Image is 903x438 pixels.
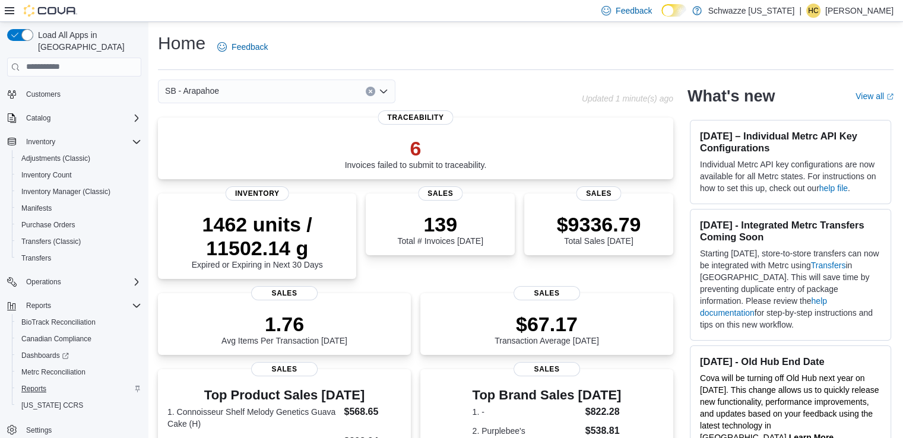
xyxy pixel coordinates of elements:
[21,423,56,437] a: Settings
[700,130,881,154] h3: [DATE] – Individual Metrc API Key Configurations
[345,137,487,170] div: Invoices failed to submit to traceability.
[799,4,801,18] p: |
[2,274,146,290] button: Operations
[213,35,273,59] a: Feedback
[26,90,61,99] span: Customers
[495,312,599,345] div: Transaction Average [DATE]
[167,406,339,430] dt: 1. Connoisseur Shelf Melody Genetics Guava Cake (H)
[21,135,60,149] button: Inventory
[12,200,146,217] button: Manifests
[12,331,146,347] button: Canadian Compliance
[708,4,794,18] p: Schwazze [US_STATE]
[616,5,652,17] span: Feedback
[344,405,401,419] dd: $568.65
[21,87,65,101] a: Customers
[585,424,622,438] dd: $538.81
[2,421,146,438] button: Settings
[17,151,141,166] span: Adjustments (Classic)
[12,347,146,364] a: Dashboards
[12,183,146,200] button: Inventory Manager (Classic)
[26,113,50,123] span: Catalog
[17,185,141,199] span: Inventory Manager (Classic)
[33,29,141,53] span: Load All Apps in [GEOGRAPHIC_DATA]
[21,237,81,246] span: Transfers (Classic)
[811,261,846,270] a: Transfers
[17,234,141,249] span: Transfers (Classic)
[26,137,55,147] span: Inventory
[473,406,581,418] dt: 1. -
[17,332,96,346] a: Canadian Compliance
[557,212,641,236] p: $9336.79
[17,365,90,379] a: Metrc Reconciliation
[366,87,375,96] button: Clear input
[700,356,881,367] h3: [DATE] - Old Hub End Date
[21,170,72,180] span: Inventory Count
[158,31,205,55] h1: Home
[17,315,100,329] a: BioTrack Reconciliation
[17,234,85,249] a: Transfers (Classic)
[687,87,775,106] h2: What's new
[17,398,141,412] span: Washington CCRS
[17,218,80,232] a: Purchase Orders
[17,382,141,396] span: Reports
[17,365,141,379] span: Metrc Reconciliation
[21,87,141,101] span: Customers
[12,217,146,233] button: Purchase Orders
[167,388,401,402] h3: Top Product Sales [DATE]
[514,362,580,376] span: Sales
[700,247,881,331] p: Starting [DATE], store-to-store transfers can now be integrated with Metrc using in [GEOGRAPHIC_D...
[221,312,347,336] p: 1.76
[26,277,61,287] span: Operations
[397,212,483,246] div: Total # Invoices [DATE]
[21,220,75,230] span: Purchase Orders
[226,186,289,201] span: Inventory
[473,425,581,437] dt: 2. Purplebee's
[21,187,110,196] span: Inventory Manager (Classic)
[21,299,56,313] button: Reports
[17,185,115,199] a: Inventory Manager (Classic)
[17,168,77,182] a: Inventory Count
[557,212,641,246] div: Total Sales [DATE]
[17,348,74,363] a: Dashboards
[21,111,55,125] button: Catalog
[661,4,686,17] input: Dark Mode
[418,186,462,201] span: Sales
[21,384,46,393] span: Reports
[17,382,51,396] a: Reports
[21,253,51,263] span: Transfers
[17,201,56,215] a: Manifests
[12,150,146,167] button: Adjustments (Classic)
[585,405,622,419] dd: $822.28
[167,212,347,269] div: Expired or Expiring in Next 30 Days
[12,167,146,183] button: Inventory Count
[495,312,599,336] p: $67.17
[17,332,141,346] span: Canadian Compliance
[700,296,827,318] a: help documentation
[221,312,347,345] div: Avg Items Per Transaction [DATE]
[2,297,146,314] button: Reports
[700,219,881,243] h3: [DATE] - Integrated Metrc Transfers Coming Soon
[21,351,69,360] span: Dashboards
[856,91,894,101] a: View allExternal link
[473,388,622,402] h3: Top Brand Sales [DATE]
[21,367,85,377] span: Metrc Reconciliation
[17,151,95,166] a: Adjustments (Classic)
[700,158,881,194] p: Individual Metrc API key configurations are now available for all Metrc states. For instructions ...
[12,233,146,250] button: Transfers (Classic)
[397,212,483,236] p: 139
[379,87,388,96] button: Open list of options
[582,94,673,103] p: Updated 1 minute(s) ago
[21,135,141,149] span: Inventory
[825,4,894,18] p: [PERSON_NAME]
[26,426,52,435] span: Settings
[2,134,146,150] button: Inventory
[12,380,146,397] button: Reports
[819,183,848,193] a: help file
[17,251,56,265] a: Transfers
[232,41,268,53] span: Feedback
[17,315,141,329] span: BioTrack Reconciliation
[2,85,146,103] button: Customers
[12,314,146,331] button: BioTrack Reconciliation
[17,218,141,232] span: Purchase Orders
